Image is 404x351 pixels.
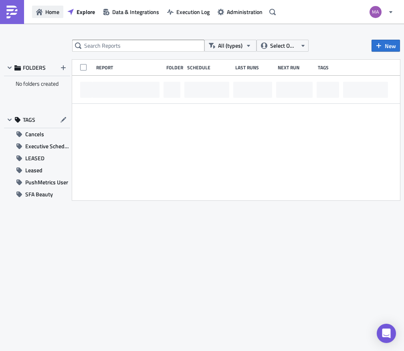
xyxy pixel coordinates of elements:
span: Select Owner [270,41,297,50]
span: Data & Integrations [112,8,159,16]
div: Next Run [278,65,313,71]
button: All (types) [204,40,257,52]
div: No folders created [4,76,70,91]
button: Cancels [4,128,70,140]
span: Home [45,8,59,16]
span: FOLDERS [23,64,46,71]
span: Executive Schedule [25,140,70,152]
button: PushMetrics User [4,176,70,188]
span: Administration [227,8,263,16]
span: SFA Beauty [25,188,53,200]
button: Select Owner [257,40,309,52]
span: All (types) [218,41,242,50]
div: Report [96,65,162,71]
span: PushMetrics User [25,176,68,188]
span: LEASED [25,152,44,164]
button: Executive Schedule [4,140,70,152]
img: PushMetrics [6,6,18,18]
button: Data & Integrations [99,6,163,18]
button: Administration [214,6,267,18]
button: SFA Beauty [4,188,70,200]
button: Home [32,6,63,18]
button: Leased [4,164,70,176]
span: Cancels [25,128,44,140]
span: Leased [25,164,42,176]
span: New [385,42,396,50]
span: Execution Log [176,8,210,16]
button: New [372,40,400,52]
div: Open Intercom Messenger [377,324,396,343]
img: Avatar [369,5,382,19]
div: Schedule [187,65,231,71]
span: TAGS [23,116,35,123]
button: Explore [63,6,99,18]
button: Execution Log [163,6,214,18]
div: Tags [318,65,340,71]
button: LEASED [4,152,70,164]
input: Search Reports [72,40,204,52]
span: Explore [77,8,95,16]
div: Last Runs [235,65,274,71]
div: Folder [166,65,183,71]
